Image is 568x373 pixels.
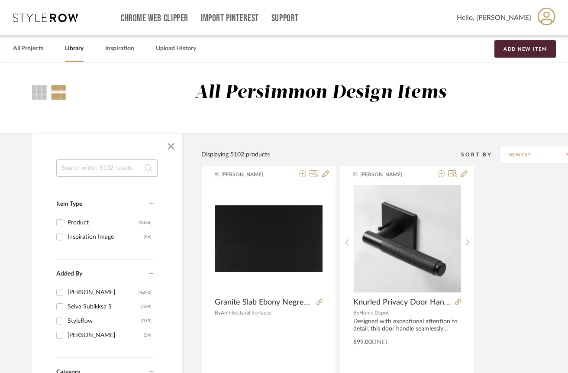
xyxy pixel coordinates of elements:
span: Hello, [PERSON_NAME] [457,13,531,23]
a: Chrome Web Clipper [121,15,188,22]
span: DNET [372,339,388,345]
div: Inspiration Image [68,230,144,244]
div: (4290) [139,285,152,299]
span: [PERSON_NAME] [221,171,276,178]
a: Upload History [156,43,196,55]
span: $99.00 [353,339,372,345]
span: By [353,310,359,315]
input: Search within 5102 results [56,159,158,177]
div: Designed with exceptional attention to detail, this door handle seamlessly blends luxurious style... [353,318,461,333]
span: Item Type [56,201,82,207]
div: Selva Subikksa S [68,300,141,314]
a: Support [271,15,299,22]
div: [PERSON_NAME] [68,285,139,299]
button: Close [162,138,180,155]
div: 0 [354,185,461,293]
div: (5036) [139,216,152,230]
div: (54) [144,328,152,342]
div: (66) [144,230,152,244]
div: (319) [141,314,152,328]
div: (439) [141,300,152,314]
a: Inspiration [105,43,134,55]
div: [PERSON_NAME] [68,328,144,342]
a: Import Pinterest [201,15,259,22]
a: Library [65,43,84,55]
div: StyleRow [68,314,141,328]
span: Architectural Surfaces [221,310,271,315]
span: Granite Slab Ebony Negresco [215,298,313,307]
span: Knurled Privacy Door Handle [353,298,452,307]
div: Product [68,216,139,230]
span: By [215,310,221,315]
span: Home Depot [359,310,389,315]
a: All Projects [13,43,43,55]
div: All Persimmon Design Items [195,82,446,104]
img: Granite Slab Ebony Negresco [215,205,323,272]
div: Displaying 5102 products [201,150,270,159]
div: Sort By [461,150,499,159]
span: Added By [56,271,82,277]
img: Knurled Privacy Door Handle [354,185,461,292]
button: Add New Item [494,40,556,58]
span: [PERSON_NAME] [360,171,415,178]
